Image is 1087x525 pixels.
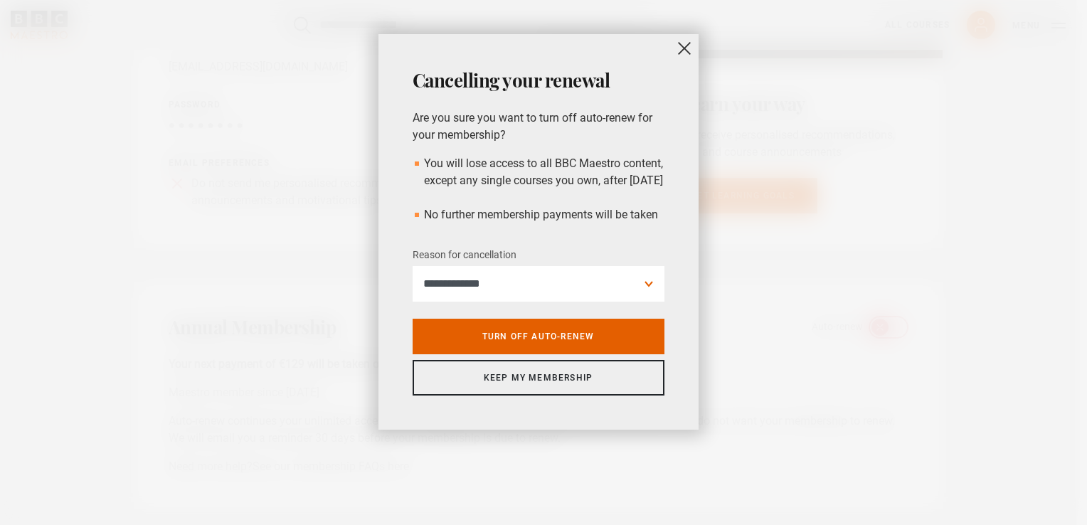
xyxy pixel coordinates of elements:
[413,110,664,144] p: Are you sure you want to turn off auto-renew for your membership?
[413,206,664,223] li: No further membership payments will be taken
[670,34,699,63] button: close
[413,68,664,92] h2: Cancelling your renewal
[413,247,516,264] label: Reason for cancellation
[413,155,664,189] li: You will lose access to all BBC Maestro content, except any single courses you own, after [DATE]
[413,360,664,396] a: Keep my membership
[413,319,664,354] a: Turn off auto-renew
